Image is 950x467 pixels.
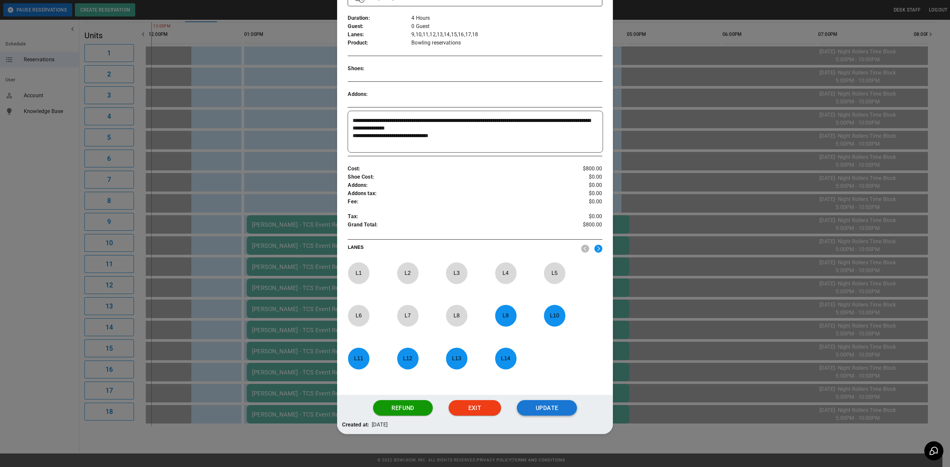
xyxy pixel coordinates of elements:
[348,351,369,366] p: L 11
[348,65,411,73] p: Shoes :
[560,213,602,221] p: $0.00
[348,39,411,47] p: Product :
[560,181,602,190] p: $0.00
[348,198,560,206] p: Fee :
[544,308,565,323] p: L 10
[411,31,602,39] p: 9,10,11,12,13,14,15,16,17,18
[446,308,467,323] p: L 8
[449,400,501,416] button: Exit
[348,31,411,39] p: Lanes :
[544,265,565,281] p: L 5
[348,90,411,99] p: Addons :
[348,165,560,173] p: Cost :
[348,265,369,281] p: L 1
[560,198,602,206] p: $0.00
[594,245,602,253] img: right.svg
[495,265,517,281] p: L 4
[411,22,602,31] p: 0 Guest
[560,221,602,231] p: $800.00
[560,190,602,198] p: $0.00
[397,265,419,281] p: L 2
[348,22,411,31] p: Guest :
[348,244,576,253] p: LANES
[348,221,560,231] p: Grand Total :
[411,14,602,22] p: 4 Hours
[348,181,560,190] p: Addons :
[560,173,602,181] p: $0.00
[397,308,419,323] p: L 7
[581,245,589,253] img: nav_left.svg
[397,351,419,366] p: L 12
[446,351,467,366] p: L 13
[373,400,433,416] button: Refund
[495,351,517,366] p: L 14
[446,265,467,281] p: L 3
[560,165,602,173] p: $800.00
[348,213,560,221] p: Tax :
[495,308,517,323] p: L 9
[411,39,602,47] p: Bowling reservations
[348,308,369,323] p: L 6
[517,400,577,416] button: Update
[348,190,560,198] p: Addons tax :
[372,421,388,429] p: [DATE]
[348,173,560,181] p: Shoe Cost :
[342,421,369,429] p: Created at:
[348,14,411,22] p: Duration :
